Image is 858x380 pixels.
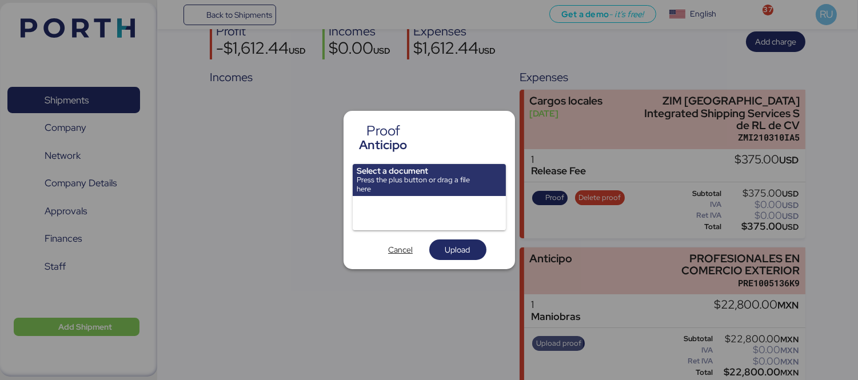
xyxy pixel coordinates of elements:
div: Proof [360,126,408,136]
button: Cancel [372,239,429,260]
button: Upload [429,239,486,260]
span: Upload [445,243,470,257]
div: Anticipo [360,136,408,154]
span: Cancel [388,243,413,257]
